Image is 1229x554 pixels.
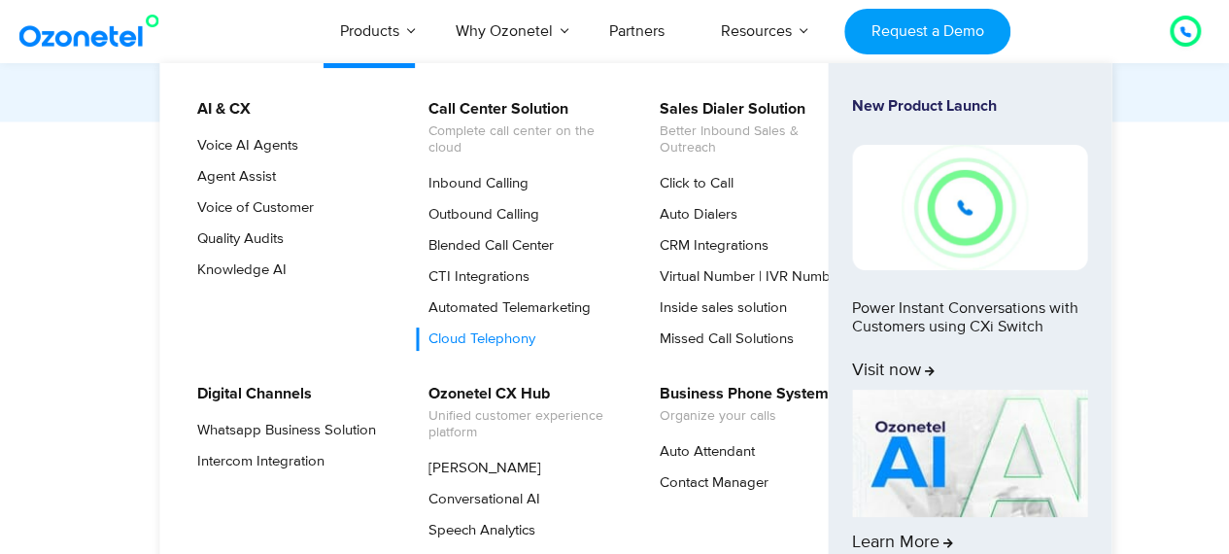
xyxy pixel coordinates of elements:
[185,450,327,473] a: Intercom Integration
[844,9,1010,54] a: Request a Demo
[428,408,620,441] span: Unified customer experience platform
[416,519,538,542] a: Speech Analytics
[647,328,797,351] a: Missed Call Solutions
[647,265,846,289] a: Virtual Number | IVR Number
[416,457,544,480] a: [PERSON_NAME]
[647,296,790,320] a: Inside sales solution
[428,123,620,156] span: Complete call center on the cloud
[185,97,254,121] a: AI & CX
[185,165,279,189] a: Agent Assist
[647,382,832,428] a: Business Phone SystemOrganize your calls
[416,172,531,195] a: Inbound Calling
[185,196,317,220] a: Voice of Customer
[416,97,623,159] a: Call Center SolutionComplete call center on the cloud
[660,123,851,156] span: Better Inbound Sales & Outreach
[660,408,829,425] span: Organize your calls
[647,440,758,464] a: Auto Attendant
[185,134,301,157] a: Voice AI Agents
[416,234,557,258] a: Blended Call Center
[852,390,1087,518] img: AI
[416,328,538,351] a: Cloud Telephony
[185,259,290,282] a: Knowledge AI
[416,382,623,444] a: Ozonetel CX HubUnified customer experience platform
[852,390,1087,554] a: Learn More
[647,234,771,258] a: CRM Integrations
[185,227,287,251] a: Quality Audits
[416,203,542,226] a: Outbound Calling
[647,203,740,226] a: Auto Dialers
[852,145,1087,269] img: New-Project-17.png
[647,172,736,195] a: Click to Call
[185,382,315,406] a: Digital Channels
[185,419,379,442] a: Whatsapp Business Solution
[416,488,543,511] a: Conversational AI
[85,181,1144,249] div: Drive Intelligent Outcomes with the Power of Agentic AI
[852,533,953,554] span: Learn More
[416,296,594,320] a: Automated Telemarketing
[852,97,1087,382] a: New Product LaunchPower Instant Conversations with Customers using CXi SwitchVisit now
[852,361,935,382] span: Visit now
[647,97,854,159] a: Sales Dialer SolutionBetter Inbound Sales & Outreach
[647,471,771,495] a: Contact Manager
[416,265,532,289] a: CTI Integrations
